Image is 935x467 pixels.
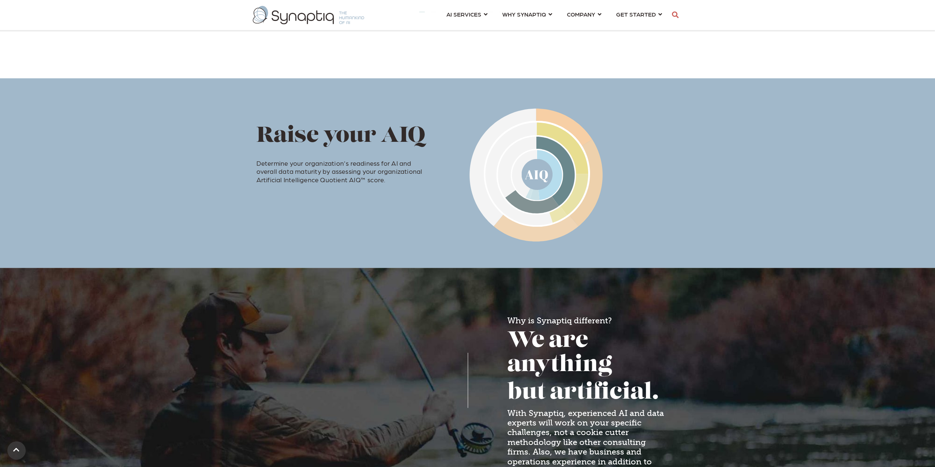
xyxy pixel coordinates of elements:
[253,6,364,24] img: synaptiq logo-2
[424,23,512,42] iframe: Embedded CTA
[507,330,612,377] span: We are anything
[567,7,601,21] a: COMPANY
[256,151,434,184] p: Determine your organization's readiness for AI and overall data maturity by assessing your organi...
[502,9,546,19] span: WHY SYNAPTIQ
[256,126,425,147] span: Raise your AIQ
[502,7,552,21] a: WHY SYNAPTIQ
[616,7,662,21] a: GET STARTED
[445,104,697,246] img: AIQ Design - AIQ center
[616,9,656,19] span: GET STARTED
[507,382,659,404] span: but artificial.
[256,190,357,209] iframe: Embedded CTA
[507,316,612,326] span: Why is Synaptiq different?
[446,7,488,21] a: AI SERVICES
[567,9,595,19] span: COMPANY
[439,2,669,28] nav: menu
[446,9,481,19] span: AI SERVICES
